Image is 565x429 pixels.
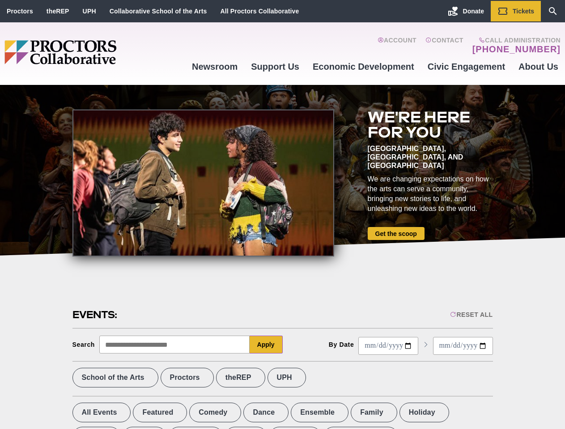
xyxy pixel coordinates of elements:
label: Family [351,403,397,422]
label: School of the Arts [72,368,158,387]
div: We are changing expectations on how the arts can serve a community, bringing new stories to life,... [368,174,493,214]
a: Civic Engagement [421,55,512,79]
a: Search [541,1,565,21]
a: Contact [425,37,463,55]
label: theREP [216,368,265,387]
span: Tickets [513,8,534,15]
a: Tickets [491,1,541,21]
div: By Date [329,341,354,348]
a: Newsroom [185,55,244,79]
label: Holiday [399,403,449,422]
h2: Events: [72,308,119,322]
span: Donate [463,8,484,15]
a: Proctors [7,8,33,15]
a: Donate [441,1,491,21]
div: Search [72,341,95,348]
button: Apply [250,336,283,353]
a: About Us [512,55,565,79]
h2: We're here for you [368,109,493,140]
label: Featured [133,403,187,422]
a: Economic Development [306,55,421,79]
label: Ensemble [291,403,348,422]
label: All Events [72,403,131,422]
div: Reset All [450,311,493,318]
span: Call Administration [470,37,561,44]
label: Comedy [189,403,241,422]
a: Collaborative School of the Arts [110,8,207,15]
a: [PHONE_NUMBER] [472,44,561,55]
a: Get the scoop [368,227,425,240]
label: Dance [243,403,289,422]
img: Proctors logo [4,40,185,64]
label: UPH [268,368,306,387]
label: Proctors [161,368,214,387]
a: UPH [83,8,96,15]
a: All Proctors Collaborative [220,8,299,15]
a: Support Us [244,55,306,79]
div: [GEOGRAPHIC_DATA], [GEOGRAPHIC_DATA], and [GEOGRAPHIC_DATA] [368,144,493,170]
a: theREP [47,8,69,15]
a: Account [378,37,416,55]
